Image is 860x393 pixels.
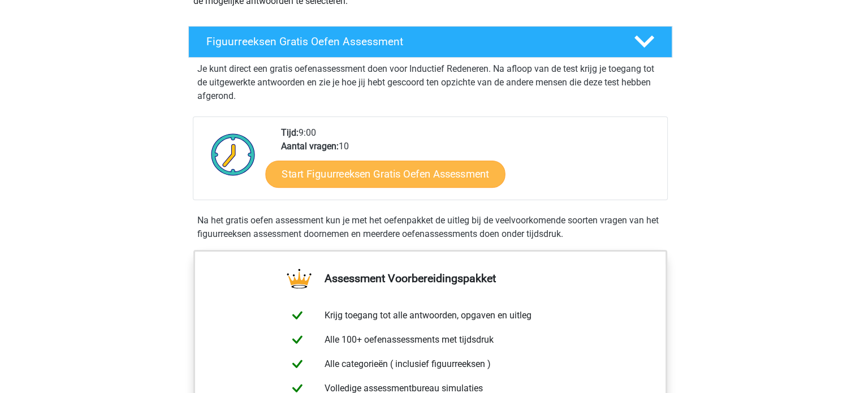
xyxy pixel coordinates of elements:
[281,141,339,152] b: Aantal vragen:
[205,126,262,183] img: Klok
[281,127,299,138] b: Tijd:
[193,214,668,241] div: Na het gratis oefen assessment kun je met het oefenpakket de uitleg bij de veelvoorkomende soorte...
[197,62,663,103] p: Je kunt direct een gratis oefenassessment doen voor Inductief Redeneren. Na afloop van de test kr...
[273,126,667,200] div: 9:00 10
[206,35,616,48] h4: Figuurreeksen Gratis Oefen Assessment
[184,26,677,58] a: Figuurreeksen Gratis Oefen Assessment
[265,160,505,187] a: Start Figuurreeksen Gratis Oefen Assessment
